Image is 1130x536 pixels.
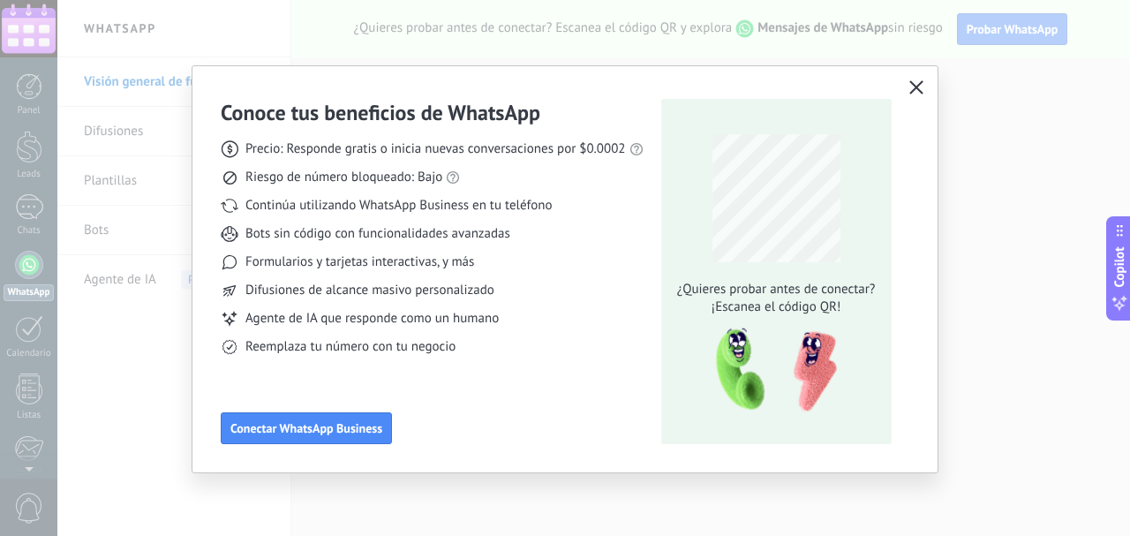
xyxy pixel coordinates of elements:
img: qr-pic-1x.png [701,323,840,418]
span: Copilot [1111,246,1128,287]
span: Formularios y tarjetas interactivas, y más [245,253,474,271]
span: Continúa utilizando WhatsApp Business en tu teléfono [245,197,552,215]
span: Agente de IA que responde como un humano [245,310,499,328]
span: Reemplaza tu número con tu negocio [245,338,456,356]
span: ¿Quieres probar antes de conectar? [672,281,880,298]
span: Precio: Responde gratis o inicia nuevas conversaciones por $0.0002 [245,140,626,158]
span: ¡Escanea el código QR! [672,298,880,316]
span: Conectar WhatsApp Business [230,422,382,434]
h3: Conoce tus beneficios de WhatsApp [221,99,540,126]
span: Bots sin código con funcionalidades avanzadas [245,225,510,243]
span: Riesgo de número bloqueado: Bajo [245,169,442,186]
button: Conectar WhatsApp Business [221,412,392,444]
span: Difusiones de alcance masivo personalizado [245,282,494,299]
